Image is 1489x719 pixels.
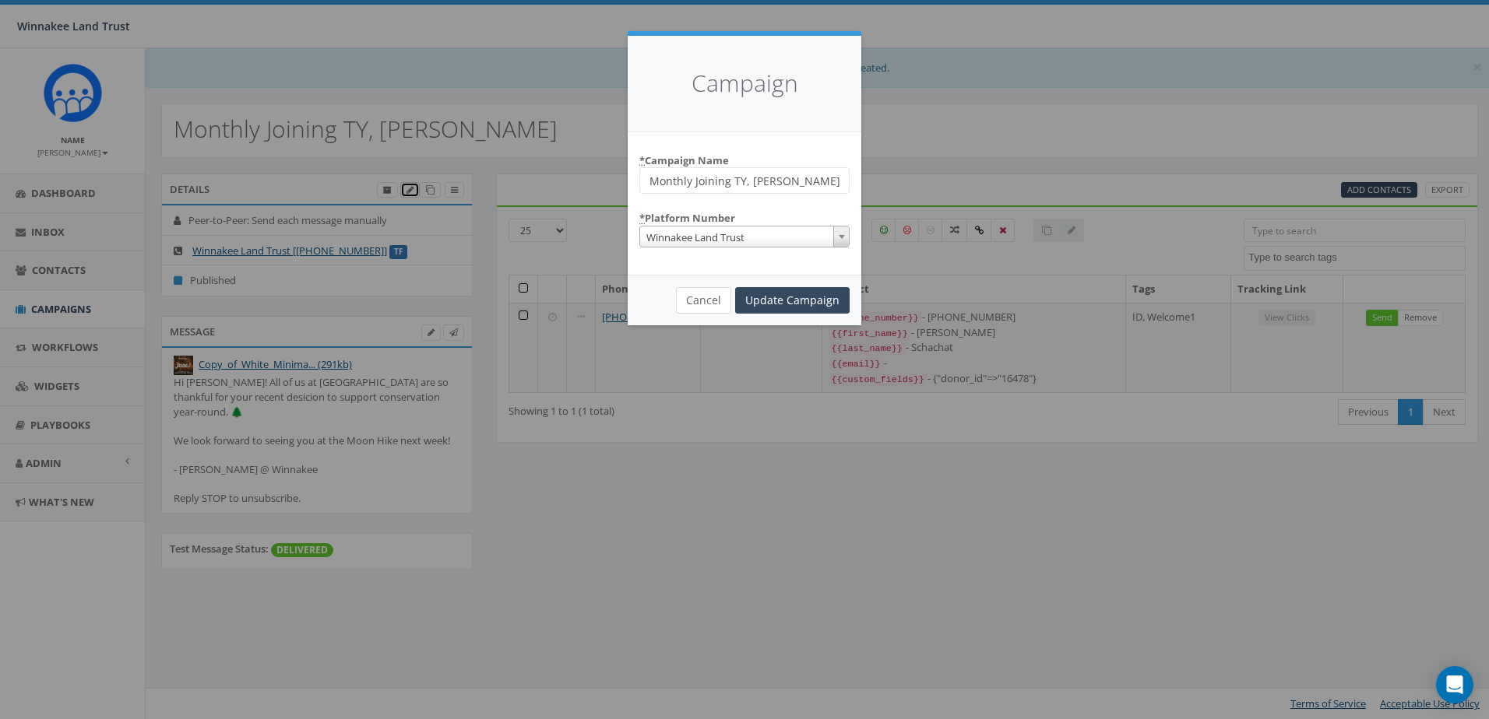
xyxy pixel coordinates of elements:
[676,287,731,314] button: Cancel
[1436,666,1473,703] div: Open Intercom Messenger
[651,67,838,100] h4: Campaign
[639,226,850,247] span: Winnakee Land Trust
[639,153,645,167] abbr: required
[639,205,735,226] label: Platform Number
[639,148,729,168] label: Campaign Name
[735,287,850,314] input: Update Campaign
[639,211,645,225] abbr: required
[639,167,850,194] input: Enter Campaign Name
[640,226,849,248] span: Winnakee Land Trust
